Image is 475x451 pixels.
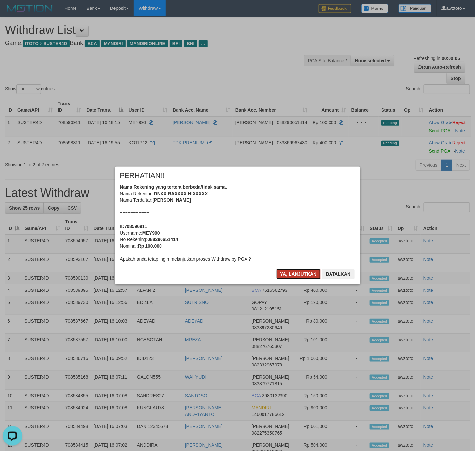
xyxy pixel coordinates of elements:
span: PERHATIAN!! [120,172,165,179]
b: MEY990 [142,230,160,235]
button: Open LiveChat chat widget [3,3,22,22]
b: 708596911 [125,224,147,229]
b: Nama Rekening yang tertera berbeda/tidak sama. [120,184,227,190]
b: 088290651414 [147,237,178,242]
button: Batalkan [322,269,355,279]
b: Rp 100.000 [138,243,162,249]
div: Nama Rekening: Nama Terdaftar: =========== ID Username: No Rekening: Nominal: Apakah anda tetap i... [120,184,355,262]
button: Ya, lanjutkan [276,269,321,279]
b: DNXX RAXXXX HIXXXXX [154,191,208,196]
b: [PERSON_NAME] [153,197,191,203]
